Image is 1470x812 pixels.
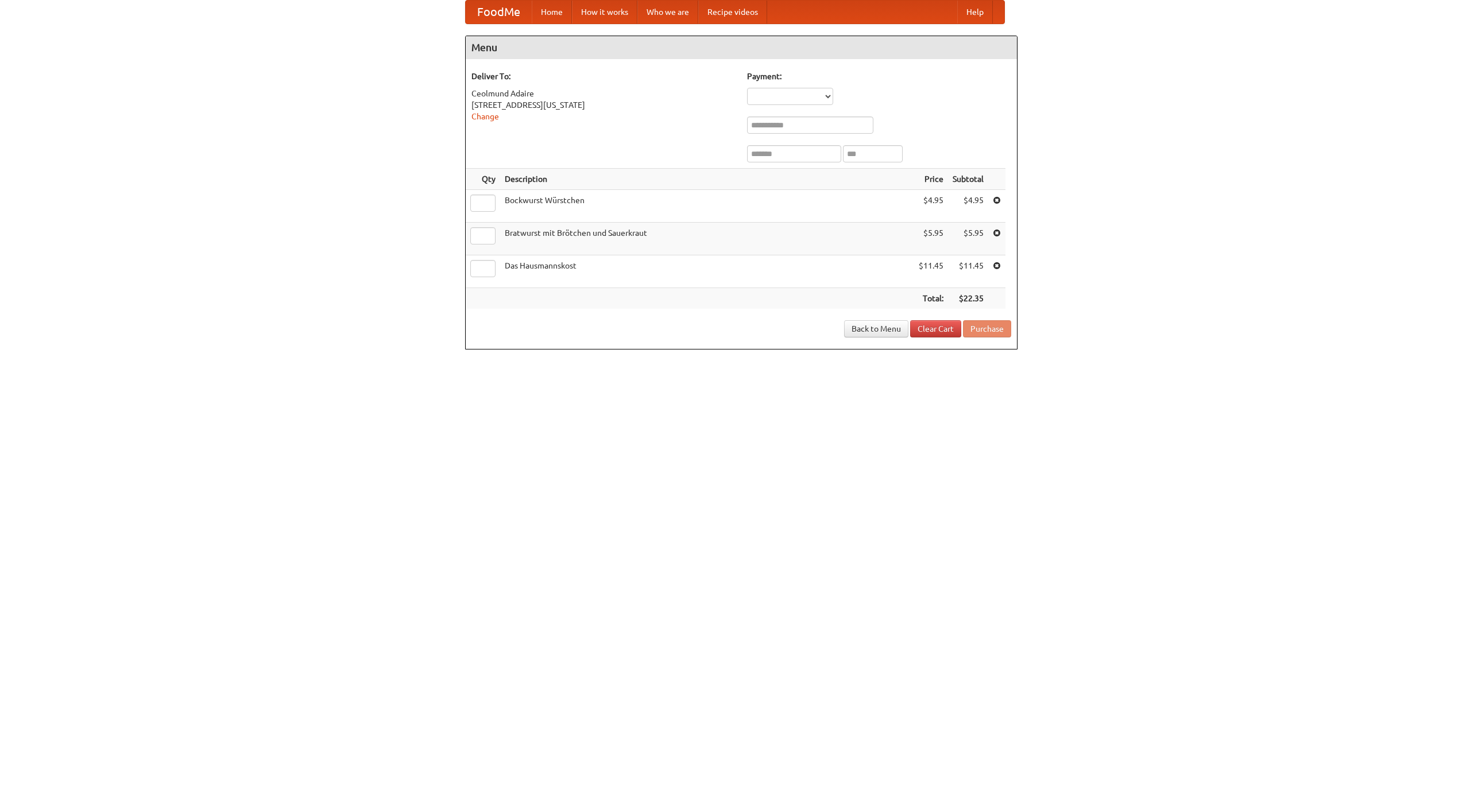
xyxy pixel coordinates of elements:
[500,169,914,190] th: Description
[948,288,988,309] th: $22.35
[957,1,993,24] a: Help
[948,169,988,190] th: Subtotal
[466,169,500,190] th: Qty
[914,223,948,255] td: $5.95
[963,320,1011,337] button: Purchase
[500,223,914,255] td: Bratwurst mit Brötchen und Sauerkraut
[747,71,1011,82] h5: Payment:
[948,255,988,288] td: $11.45
[910,320,961,337] a: Clear Cart
[844,320,908,337] a: Back to Menu
[637,1,698,24] a: Who we are
[914,288,948,309] th: Total:
[500,255,914,288] td: Das Hausmannskost
[948,190,988,223] td: $4.95
[500,190,914,223] td: Bockwurst Würstchen
[698,1,767,24] a: Recipe videos
[948,223,988,255] td: $5.95
[471,88,736,99] div: Ceolmund Adaire
[914,255,948,288] td: $11.45
[466,36,1017,59] h4: Menu
[471,99,736,111] div: [STREET_ADDRESS][US_STATE]
[914,169,948,190] th: Price
[572,1,637,24] a: How it works
[914,190,948,223] td: $4.95
[532,1,572,24] a: Home
[466,1,532,24] a: FoodMe
[471,71,736,82] h5: Deliver To:
[471,112,499,121] a: Change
